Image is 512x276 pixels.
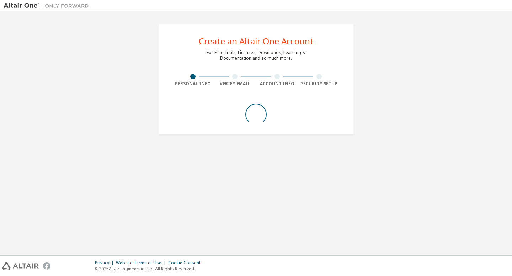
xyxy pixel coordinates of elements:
[214,81,256,87] div: Verify Email
[256,81,298,87] div: Account Info
[207,50,305,61] div: For Free Trials, Licenses, Downloads, Learning & Documentation and so much more.
[168,260,205,266] div: Cookie Consent
[43,262,50,270] img: facebook.svg
[199,37,314,45] div: Create an Altair One Account
[172,81,214,87] div: Personal Info
[116,260,168,266] div: Website Terms of Use
[298,81,341,87] div: Security Setup
[95,266,205,272] p: © 2025 Altair Engineering, Inc. All Rights Reserved.
[95,260,116,266] div: Privacy
[2,262,39,270] img: altair_logo.svg
[4,2,92,9] img: Altair One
